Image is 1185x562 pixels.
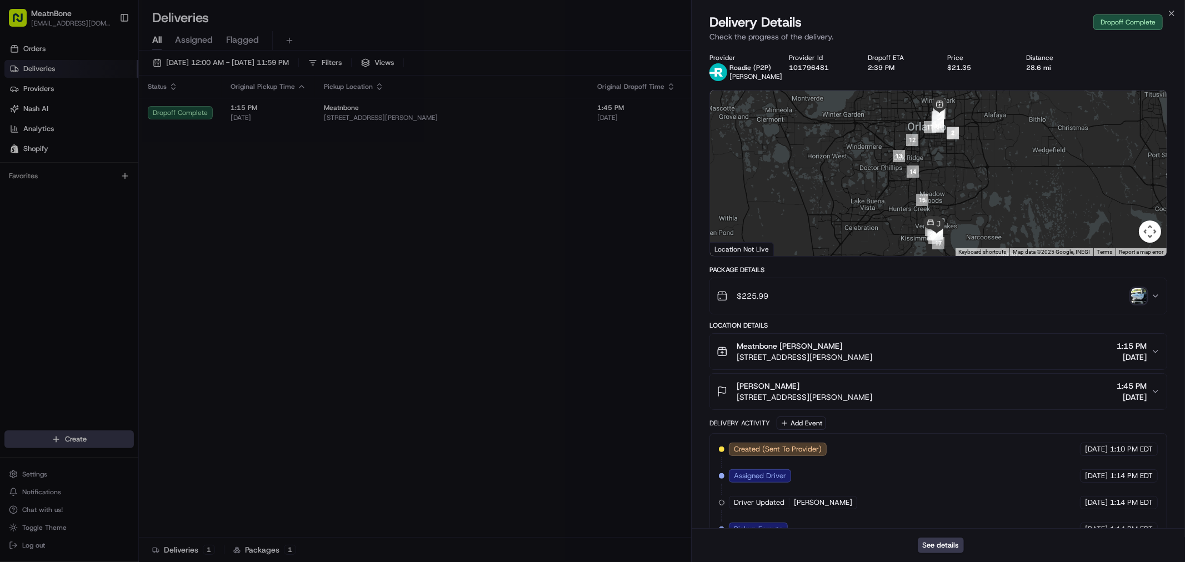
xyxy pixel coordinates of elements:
[710,374,1167,409] button: [PERSON_NAME][STREET_ADDRESS][PERSON_NAME]1:45 PM[DATE]
[29,72,183,83] input: Clear
[868,53,930,62] div: Dropoff ETA
[1085,444,1108,454] span: [DATE]
[907,165,919,178] div: 14
[737,392,872,403] span: [STREET_ADDRESS][PERSON_NAME]
[737,290,768,302] span: $225.99
[1085,471,1108,481] span: [DATE]
[729,63,771,72] span: Roadie (P2P)
[11,192,29,209] img: Jandy Espique
[789,63,829,72] button: 101796481
[1110,444,1153,454] span: 1:10 PM EDT
[1117,352,1147,363] span: [DATE]
[947,63,1009,72] div: $21.35
[932,120,944,132] div: 10
[709,53,771,62] div: Provider
[709,31,1167,42] p: Check the progress of the delivery.
[22,173,31,182] img: 1736555255976-a54dd68f-1ca7-489b-9aae-adbdc363a1c4
[11,162,29,179] img: Grace Nketiah
[709,265,1167,274] div: Package Details
[947,127,959,139] div: 2
[932,116,944,128] div: 9
[22,203,31,212] img: 1736555255976-a54dd68f-1ca7-489b-9aae-adbdc363a1c4
[710,278,1167,314] button: $225.99photo_proof_of_delivery image
[89,244,183,264] a: 💻API Documentation
[1085,524,1108,534] span: [DATE]
[737,380,799,392] span: [PERSON_NAME]
[172,142,202,155] button: See all
[94,249,103,258] div: 💻
[710,242,774,256] div: Location Not Live
[737,340,842,352] span: Meatnbone [PERSON_NAME]
[111,275,134,284] span: Pylon
[777,417,826,430] button: Add Event
[734,524,783,534] span: Pickup Enroute
[916,194,928,206] div: 15
[789,53,851,62] div: Provider Id
[709,13,802,31] span: Delivery Details
[98,202,121,211] span: [DATE]
[713,242,749,256] a: Open this area in Google Maps (opens a new window)
[11,11,33,33] img: Nash
[1027,63,1088,72] div: 28.6 mi
[868,63,930,72] div: 2:39 PM
[1117,392,1147,403] span: [DATE]
[958,248,1006,256] button: Keyboard shortcuts
[1027,53,1088,62] div: Distance
[105,248,178,259] span: API Documentation
[906,134,918,146] div: 12
[1119,249,1163,255] a: Report a map error
[710,334,1167,369] button: Meatnbone [PERSON_NAME][STREET_ADDRESS][PERSON_NAME]1:15 PM[DATE]
[23,106,43,126] img: 4920774857489_3d7f54699973ba98c624_72.jpg
[1117,380,1147,392] span: 1:45 PM
[50,117,153,126] div: We're available if you need us!
[924,121,936,133] div: 11
[893,150,905,162] div: 13
[918,538,964,553] button: See details
[11,249,20,258] div: 📗
[713,242,749,256] img: Google
[1117,340,1147,352] span: 1:15 PM
[737,352,872,363] span: [STREET_ADDRESS][PERSON_NAME]
[709,419,770,428] div: Delivery Activity
[7,244,89,264] a: 📗Knowledge Base
[22,248,85,259] span: Knowledge Base
[729,72,782,81] span: [PERSON_NAME]
[1131,288,1147,304] img: photo_proof_of_delivery image
[794,498,852,508] span: [PERSON_NAME]
[734,444,822,454] span: Created (Sent To Provider)
[1097,249,1112,255] a: Terms (opens in new tab)
[734,471,786,481] span: Assigned Driver
[50,106,182,117] div: Start new chat
[1013,249,1090,255] span: Map data ©2025 Google, INEGI
[1139,220,1161,243] button: Map camera controls
[34,172,90,181] span: [PERSON_NAME]
[927,228,939,240] div: 25
[34,202,90,211] span: [PERSON_NAME]
[92,202,96,211] span: •
[709,63,727,81] img: roadie-logo-v2.jpg
[709,321,1167,330] div: Location Details
[189,109,202,123] button: Start new chat
[78,275,134,284] a: Powered byPylon
[1110,524,1153,534] span: 1:14 PM EDT
[11,106,31,126] img: 1736555255976-a54dd68f-1ca7-489b-9aae-adbdc363a1c4
[1110,471,1153,481] span: 1:14 PM EDT
[1085,498,1108,508] span: [DATE]
[734,498,784,508] span: Driver Updated
[11,44,202,62] p: Welcome 👋
[11,144,74,153] div: Past conversations
[92,172,96,181] span: •
[947,53,1009,62] div: Price
[1110,498,1153,508] span: 1:14 PM EDT
[98,172,121,181] span: [DATE]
